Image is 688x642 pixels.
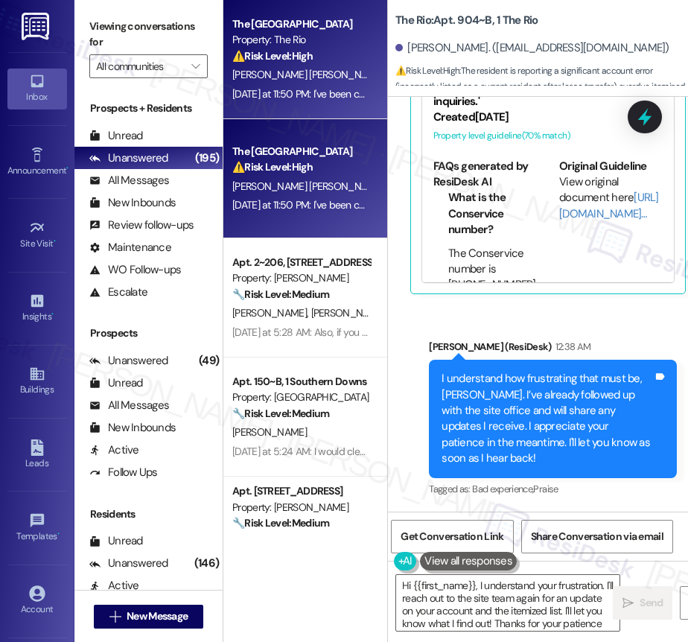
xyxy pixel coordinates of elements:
[22,13,52,40] img: ResiDesk Logo
[559,174,662,222] div: View original document here
[533,483,558,495] span: Praise
[191,60,200,72] i: 
[552,339,591,355] div: 12:38 AM
[89,420,176,436] div: New Inbounds
[89,195,176,211] div: New Inbounds
[622,597,634,609] i: 
[51,309,54,320] span: •
[89,262,181,278] div: WO Follow-ups
[89,173,169,188] div: All Messages
[57,529,60,539] span: •
[74,325,223,341] div: Prospects
[232,425,307,439] span: [PERSON_NAME]
[191,552,223,575] div: (146)
[232,500,370,515] div: Property: [PERSON_NAME]
[232,16,370,32] div: The [GEOGRAPHIC_DATA]
[89,285,147,300] div: Escalate
[109,611,121,623] i: 
[232,516,329,530] strong: 🔧 Risk Level: Medium
[232,49,313,63] strong: ⚠️ Risk Level: High
[311,306,390,320] span: [PERSON_NAME]
[74,506,223,522] div: Residents
[472,483,533,495] span: Bad experience ,
[232,390,370,405] div: Property: [GEOGRAPHIC_DATA]
[127,608,188,624] span: New Message
[521,520,673,553] button: Share Conversation via email
[395,65,459,77] strong: ⚠️ Risk Level: High
[7,69,67,109] a: Inbox
[195,349,223,372] div: (49)
[7,288,67,328] a: Insights •
[94,605,204,629] button: New Message
[640,595,663,611] span: Send
[232,32,370,48] div: Property: The Rio
[7,215,67,255] a: Site Visit •
[7,508,67,548] a: Templates •
[96,54,184,78] input: All communities
[89,398,169,413] div: All Messages
[232,535,388,549] span: [PERSON_NAME] [PERSON_NAME]
[531,529,663,544] span: Share Conversation via email
[232,179,383,193] span: [PERSON_NAME] [PERSON_NAME]
[89,15,208,54] label: Viewing conversations for
[433,159,528,189] b: FAQs generated by ResiDesk AI
[89,217,194,233] div: Review follow-ups
[89,578,139,594] div: Active
[89,465,158,480] div: Follow Ups
[89,150,168,166] div: Unanswered
[395,40,669,56] div: [PERSON_NAME]. ([EMAIL_ADDRESS][DOMAIN_NAME])
[7,581,67,621] a: Account
[232,270,370,286] div: Property: [PERSON_NAME]
[391,520,513,553] button: Get Conversation Link
[395,13,538,28] b: The Rio: Apt. 904~B, 1 The Rio
[7,435,67,475] a: Leads
[232,160,313,174] strong: ⚠️ Risk Level: High
[232,68,383,81] span: [PERSON_NAME] [PERSON_NAME]
[559,190,659,220] a: [URL][DOMAIN_NAME]…
[396,575,619,631] textarea: Hi {{first_name}}, I understand your frustration. I'll reach out to the site team again for an up...
[232,255,370,270] div: Apt. 2~206, [STREET_ADDRESS]
[89,353,168,369] div: Unanswered
[232,144,370,159] div: The [GEOGRAPHIC_DATA]
[232,287,329,301] strong: 🔧 Risk Level: Medium
[442,371,653,467] div: I understand how frustrating that must be, [PERSON_NAME]. I’ve already followed up with the site ...
[89,556,168,571] div: Unanswered
[89,533,143,549] div: Unread
[433,109,663,125] div: Created [DATE]
[232,445,682,458] div: [DATE] at 5:24 AM: I would clean the apartments before tenants move in. Ours was absolutely disgu...
[89,240,171,255] div: Maintenance
[89,128,143,144] div: Unread
[401,529,503,544] span: Get Conversation Link
[89,375,143,391] div: Unread
[448,246,536,293] li: The Conservice number is [PHONE_NUMBER].
[232,407,329,420] strong: 🔧 Risk Level: Medium
[74,101,223,116] div: Prospects + Residents
[191,147,223,170] div: (195)
[433,128,663,144] div: Property level guideline ( 70 % match)
[7,361,67,401] a: Buildings
[448,190,536,238] li: What is the Conservice number?
[395,63,688,175] span: : The resident is reporting a significant account error (incorrectly listed as a current resident...
[54,236,56,247] span: •
[232,374,370,390] div: Apt. 150~B, 1 Southern Downs
[613,586,672,620] button: Send
[429,339,677,360] div: [PERSON_NAME] (ResiDesk)
[89,442,139,458] div: Active
[429,478,677,500] div: Tagged as:
[559,159,647,174] b: Original Guideline
[232,483,370,499] div: Apt. [STREET_ADDRESS]
[66,163,69,174] span: •
[232,306,311,320] span: [PERSON_NAME]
